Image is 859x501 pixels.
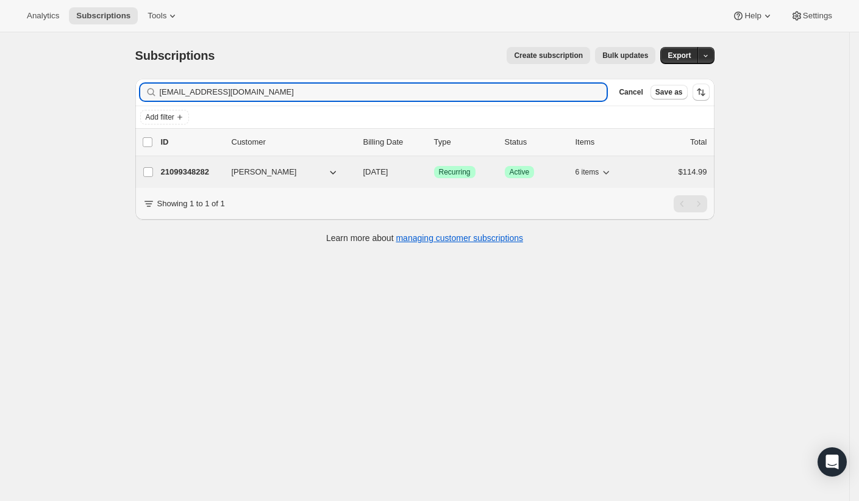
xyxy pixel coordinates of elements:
[818,447,847,477] div: Open Intercom Messenger
[69,7,138,24] button: Subscriptions
[679,167,707,176] span: $114.99
[135,49,215,62] span: Subscriptions
[655,87,683,97] span: Save as
[161,166,222,178] p: 21099348282
[434,136,495,148] div: Type
[160,84,607,101] input: Filter subscribers
[76,11,130,21] span: Subscriptions
[690,136,707,148] p: Total
[602,51,648,60] span: Bulk updates
[439,167,471,177] span: Recurring
[505,136,566,148] p: Status
[363,136,424,148] p: Billing Date
[161,136,707,148] div: IDCustomerBilling DateTypeStatusItemsTotal
[140,7,186,24] button: Tools
[20,7,66,24] button: Analytics
[783,7,839,24] button: Settings
[514,51,583,60] span: Create subscription
[576,136,636,148] div: Items
[576,167,599,177] span: 6 items
[725,7,780,24] button: Help
[803,11,832,21] span: Settings
[510,167,530,177] span: Active
[232,166,297,178] span: [PERSON_NAME]
[140,110,189,124] button: Add filter
[157,198,225,210] p: Showing 1 to 1 of 1
[232,136,354,148] p: Customer
[146,112,174,122] span: Add filter
[744,11,761,21] span: Help
[660,47,698,64] button: Export
[619,87,643,97] span: Cancel
[326,232,523,244] p: Learn more about
[363,167,388,176] span: [DATE]
[668,51,691,60] span: Export
[693,84,710,101] button: Sort the results
[27,11,59,21] span: Analytics
[224,162,346,182] button: [PERSON_NAME]
[674,195,707,212] nav: Pagination
[576,164,613,181] button: 6 items
[595,47,655,64] button: Bulk updates
[148,11,166,21] span: Tools
[507,47,590,64] button: Create subscription
[161,164,707,181] div: 21099348282[PERSON_NAME][DATE]SuccessRecurringSuccessActive6 items$114.99
[614,85,647,99] button: Cancel
[161,136,222,148] p: ID
[650,85,688,99] button: Save as
[396,233,523,243] a: managing customer subscriptions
